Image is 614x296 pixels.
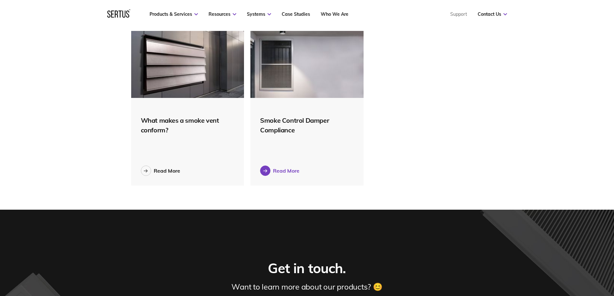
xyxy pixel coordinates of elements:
div: What makes a smoke vent conform? [141,116,235,135]
div: Read More [154,167,180,174]
div: Smoke Control Damper Compliance [260,116,354,135]
a: Systems [247,11,271,17]
iframe: Chat Widget [498,221,614,296]
a: Who We Are [321,11,348,17]
a: Contact Us [478,11,507,17]
a: Case Studies [282,11,310,17]
div: Read More [273,167,299,174]
a: Read More [141,166,180,176]
a: Products & Services [150,11,198,17]
a: Resources [209,11,236,17]
a: Support [450,11,467,17]
div: Get in touch. [268,260,346,277]
a: Read More [260,166,299,176]
div: Want to learn more about our products? 😊 [231,282,382,291]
